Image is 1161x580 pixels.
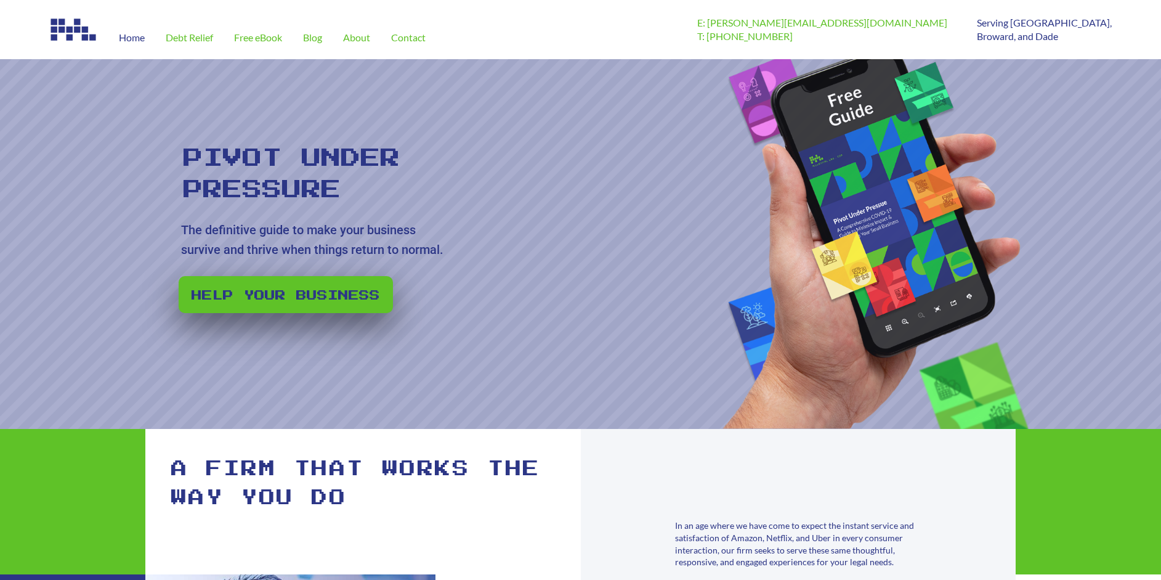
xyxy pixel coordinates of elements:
[697,30,793,42] a: T: [PHONE_NUMBER]
[343,33,370,43] span: About
[697,17,947,28] a: E: [PERSON_NAME][EMAIL_ADDRESS][DOMAIN_NAME]
[171,455,556,512] h1: A firm that works the way you do
[108,16,155,59] a: Home
[181,220,453,259] rs-layer: The definitive guide to make your business survive and thrive when things return to normal.
[381,16,436,59] a: Contact
[119,33,145,43] span: Home
[166,33,213,43] span: Debt Relief
[155,16,224,59] a: Debt Relief
[293,16,333,59] a: Blog
[303,33,322,43] span: Blog
[184,143,416,206] rs-layer: Pivot Under Pressure
[333,16,381,59] a: About
[179,276,393,313] a: Help your business
[391,33,426,43] span: Contact
[49,16,99,43] img: Image
[977,16,1112,44] p: Serving [GEOGRAPHIC_DATA], Broward, and Dade
[224,16,293,59] a: Free eBook
[234,33,282,43] span: Free eBook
